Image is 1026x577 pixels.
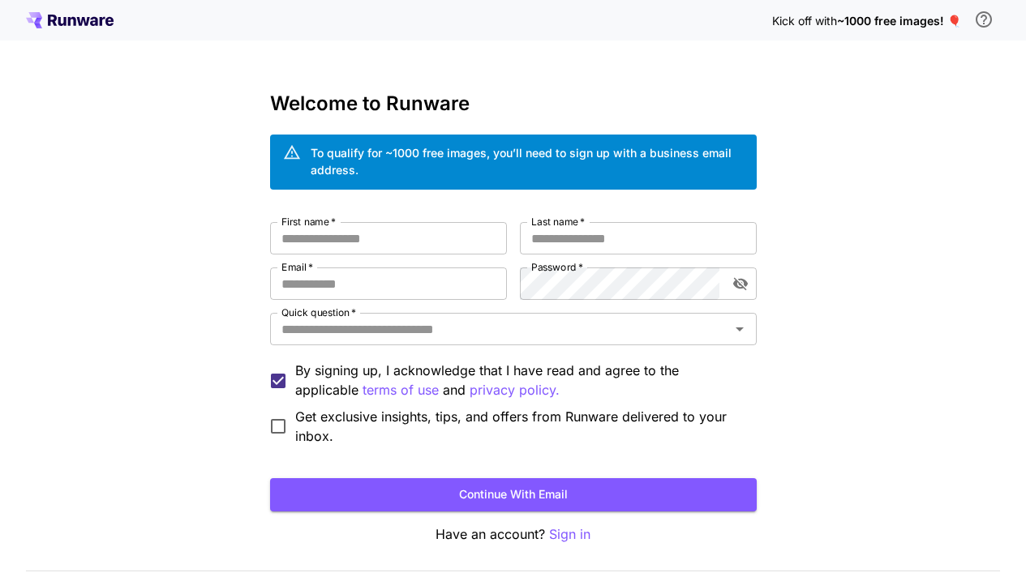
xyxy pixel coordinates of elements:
[363,380,439,400] button: By signing up, I acknowledge that I have read and agree to the applicable and privacy policy.
[968,3,1000,36] button: In order to qualify for free credit, you need to sign up with a business email address and click ...
[470,380,560,400] p: privacy policy.
[531,215,585,229] label: Last name
[531,260,583,274] label: Password
[470,380,560,400] button: By signing up, I acknowledge that I have read and agree to the applicable terms of use and
[726,269,755,298] button: toggle password visibility
[837,14,961,28] span: ~1000 free images! 🎈
[728,318,751,340] button: Open
[363,380,439,400] p: terms of use
[281,260,313,274] label: Email
[295,361,744,400] p: By signing up, I acknowledge that I have read and agree to the applicable and
[549,524,590,545] button: Sign in
[772,14,837,28] span: Kick off with
[311,144,744,178] div: To qualify for ~1000 free images, you’ll need to sign up with a business email address.
[295,407,744,446] span: Get exclusive insights, tips, and offers from Runware delivered to your inbox.
[281,215,336,229] label: First name
[281,306,356,319] label: Quick question
[270,524,757,545] p: Have an account?
[270,478,757,511] button: Continue with email
[270,92,757,115] h3: Welcome to Runware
